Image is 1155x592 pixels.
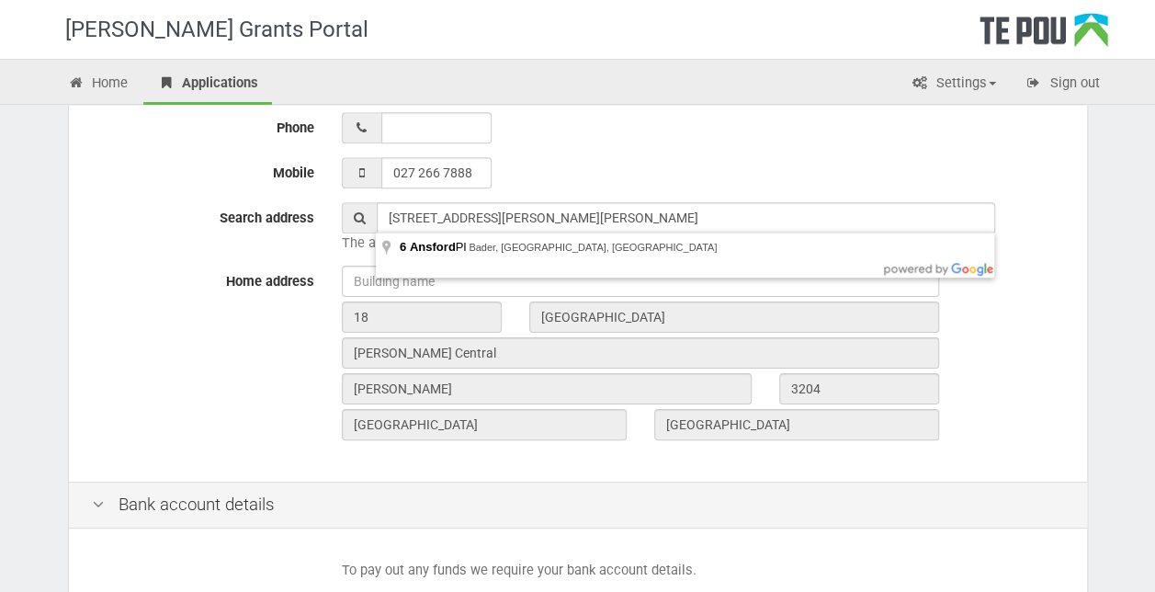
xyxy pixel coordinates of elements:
span: Bader, [GEOGRAPHIC_DATA], [GEOGRAPHIC_DATA] [469,242,717,253]
span: Pl [400,240,469,254]
span: 6 [400,240,406,254]
div: Bank account details [69,482,1087,529]
input: Find your home address by typing here... [377,202,995,233]
input: Street number [342,302,502,333]
p: To pay out any funds we require your bank account details. [342,561,1064,580]
div: Te Pou Logo [979,13,1108,59]
label: Search address [78,202,328,228]
input: Post code [779,373,939,404]
span: Ansford [410,240,456,254]
input: Building name [342,266,939,297]
span: Mobile [273,165,314,181]
span: The address should start with the street number followed by the street name. [342,234,811,251]
a: Home [54,64,142,105]
a: Settings [898,64,1010,105]
a: Sign out [1012,64,1114,105]
input: Suburb [342,337,939,369]
a: Applications [143,64,272,105]
input: Street [529,302,939,333]
input: City [342,373,752,404]
label: Home address [78,266,328,291]
span: Phone [277,120,314,136]
input: Country [654,409,939,440]
input: State [342,409,627,440]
